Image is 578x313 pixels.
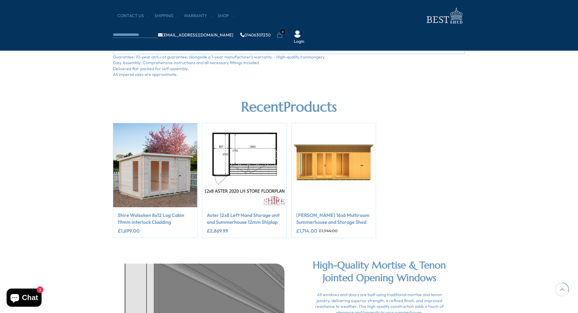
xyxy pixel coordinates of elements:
a: Aster 12x8 Left Hand Storage unit and Summerhouse 12mm Shiplap [207,212,282,225]
a: CONTACT US [117,13,150,19]
a: Warranty [184,13,213,19]
ins: £1,699.00 [118,228,140,233]
a: Login [294,39,304,45]
li: All imperial sizes are approximate. [113,72,465,78]
a: [PERSON_NAME] 16x6 Multiroom Summerhouse and Storage Shed [296,212,371,225]
img: User Icon [294,30,301,38]
img: logo [423,6,465,26]
h2: High-Quality Mortise & Tenon Jointed Opening Windows [312,259,447,284]
ins: £1,714.00 [296,228,317,233]
a: [EMAIL_ADDRESS][DOMAIN_NAME] [158,33,233,37]
li: Delivered flat-packed for self-assembly. [113,66,465,72]
h2: Recent [113,99,465,115]
inbox-online-store-chat: Shopify online store chat [5,289,43,308]
img: product-img [292,123,376,207]
b: Products [284,98,337,115]
ins: £2,869.99 [207,228,228,233]
li: Easy Assembly: Comprehensive instructions and all necessary fittings included [113,60,465,66]
a: Shop [218,13,235,19]
img: product-img [113,123,197,207]
a: 0 [277,32,283,38]
a: 01406307230 [240,33,271,37]
div: 3 / 3 [291,123,376,238]
span: 0 [280,29,285,34]
a: Shire Walsoken 8x12 Log Cabin 19mm interlock Cladding [118,212,193,225]
li: Guarantee: 10-year anti-rot guarantee, alongside a 1-year manufacturer's warranty. - High-quality... [113,54,465,60]
a: Shipping [154,13,179,19]
div: 1 / 3 [113,123,197,238]
del: £1,944.00 [319,229,337,233]
div: 2 / 3 [202,123,287,238]
img: product-img [202,123,286,207]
